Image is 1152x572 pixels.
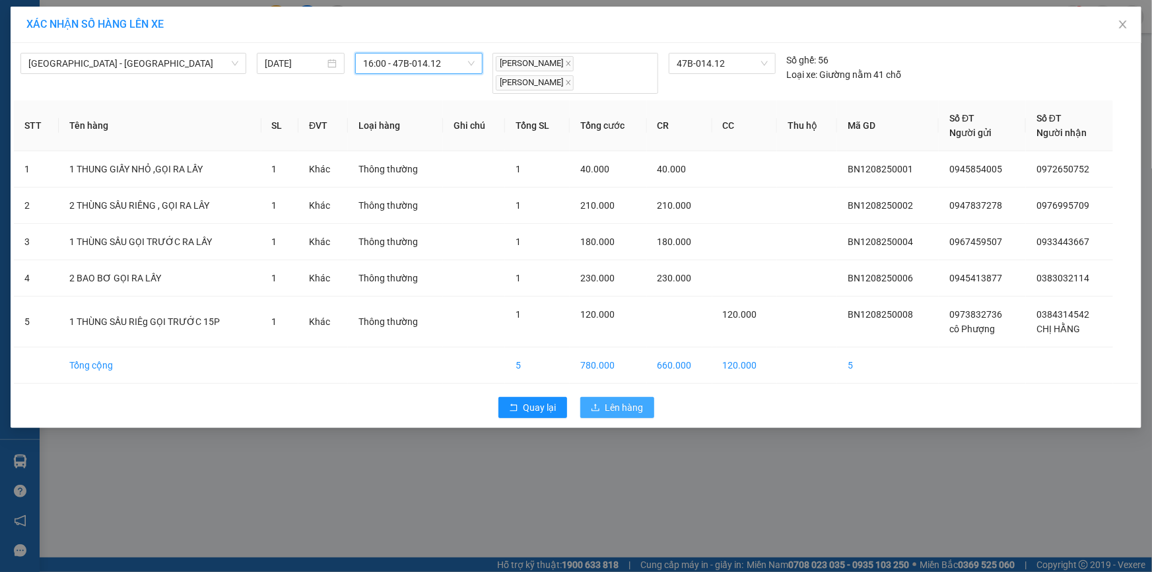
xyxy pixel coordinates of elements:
td: 660.000 [647,347,712,384]
div: 40.000 [10,69,106,85]
span: 16:00 - 47B-014.12 [363,54,475,73]
span: Đắk Lắk - Tây Ninh [28,54,238,73]
td: Khác [298,151,348,188]
td: Thông thường [348,260,443,297]
td: Khác [298,260,348,297]
span: Người gửi [949,127,992,138]
span: 0933443667 [1036,236,1089,247]
div: 0972650752 [113,43,247,61]
span: close [1118,19,1128,30]
span: BN1208250002 [848,200,913,211]
span: [PERSON_NAME] [496,75,574,90]
span: 1 [272,236,277,247]
th: CR [647,100,712,151]
span: 40.000 [658,164,687,174]
td: Khác [298,224,348,260]
input: 12/08/2025 [265,56,325,71]
span: 0976995709 [1036,200,1089,211]
button: rollbackQuay lại [498,397,567,418]
span: 1 [272,200,277,211]
span: 120.000 [580,309,615,320]
span: BN1208250008 [848,309,913,320]
span: 120.000 [723,309,757,320]
th: Thu hộ [777,100,837,151]
td: Thông thường [348,297,443,347]
span: 0384314542 [1036,309,1089,320]
span: Người nhận [1036,127,1087,138]
span: close [565,60,572,67]
span: 230.000 [658,273,692,283]
span: rollback [509,403,518,413]
span: 0945413877 [949,273,1002,283]
td: 4 [14,260,59,297]
span: [PERSON_NAME] [496,56,574,71]
span: Số ĐT [949,113,974,124]
th: SL [261,100,299,151]
div: Giường nằm 41 chỗ [786,67,901,82]
span: 47B-014.12 [677,54,768,73]
div: Tên hàng: 1 THUNG GIẤY NHỎ ,GỌI RA LẤY ( : 1 ) [11,93,247,126]
span: BN1208250001 [848,164,913,174]
td: Thông thường [348,151,443,188]
span: 0967459507 [949,236,1002,247]
button: uploadLên hàng [580,397,654,418]
td: Khác [298,188,348,224]
th: STT [14,100,59,151]
div: BX [GEOGRAPHIC_DATA] [113,11,247,43]
span: BN1208250006 [848,273,913,283]
button: Close [1104,7,1141,44]
span: BN1208250004 [848,236,913,247]
td: 2 THÙNG SẦU RIÊNG , GỌI RA LÂY [59,188,261,224]
span: Loại xe: [786,67,817,82]
th: Tổng SL [505,100,570,151]
td: 2 [14,188,59,224]
span: 0945854005 [949,164,1002,174]
th: Loại hàng [348,100,443,151]
td: Thông thường [348,224,443,260]
td: 3 [14,224,59,260]
span: cô Phượng [949,324,995,334]
span: 1 [272,164,277,174]
td: 5 [505,347,570,384]
span: 1 [516,273,521,283]
td: 5 [14,297,59,347]
span: Quay lại [524,400,557,415]
span: 40.000 [580,164,609,174]
div: 56 [786,53,829,67]
span: 230.000 [580,273,615,283]
div: 0945854005 [11,27,104,46]
span: 1 [516,309,521,320]
span: XÁC NHẬN SỐ HÀNG LÊN XE [26,18,164,30]
span: 1 [272,316,277,327]
td: 2 BAO BƠ GỌI RA LẤY [59,260,261,297]
span: 0383032114 [1036,273,1089,283]
td: Tổng cộng [59,347,261,384]
span: Gửi: [11,13,32,26]
th: Ghi chú [443,100,505,151]
th: CC [712,100,778,151]
span: 210.000 [580,200,615,211]
th: Tổng cước [570,100,647,151]
span: CR : [10,71,30,85]
td: 780.000 [570,347,647,384]
span: 0972650752 [1036,164,1089,174]
th: ĐVT [298,100,348,151]
span: 1 [516,164,521,174]
span: 1 [272,273,277,283]
span: 1 [516,200,521,211]
span: 0973832736 [949,309,1002,320]
td: 1 THÙNG SẦU RIÊg GỌI TRƯỚC 15P [59,297,261,347]
td: 1 THUNG GIẤY NHỎ ,GỌI RA LẤY [59,151,261,188]
span: close [565,79,572,86]
th: Tên hàng [59,100,261,151]
span: Số ĐT [1036,113,1062,124]
span: Lên hàng [605,400,644,415]
th: Mã GD [837,100,939,151]
td: 1 [14,151,59,188]
div: Buôn Nia [11,11,104,27]
span: 180.000 [658,236,692,247]
span: upload [591,403,600,413]
span: 1 [516,236,521,247]
span: 210.000 [658,200,692,211]
td: 1 THÙNG SẦU GỌI TRƯỚC RA LẤY [59,224,261,260]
